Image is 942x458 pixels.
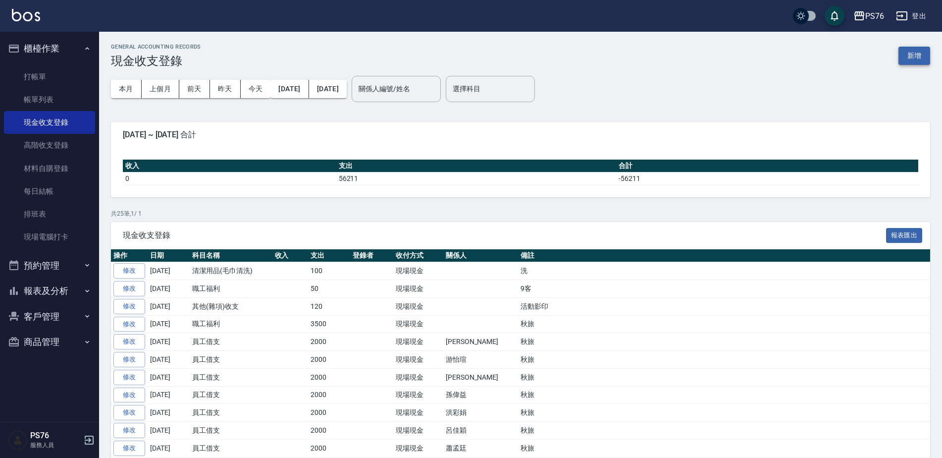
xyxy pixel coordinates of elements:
[886,228,923,243] button: 報表匯出
[148,262,190,280] td: [DATE]
[8,430,28,450] img: Person
[179,80,210,98] button: 前天
[4,203,95,226] a: 排班表
[111,249,148,262] th: 操作
[308,386,350,404] td: 2000
[350,249,393,262] th: 登錄者
[308,262,350,280] td: 100
[190,262,272,280] td: 清潔用品(毛巾清洗)
[123,230,886,240] span: 現金收支登錄
[113,317,145,332] a: 修改
[898,47,930,65] button: 新增
[148,280,190,298] td: [DATE]
[148,439,190,457] td: [DATE]
[111,44,201,50] h2: GENERAL ACCOUNTING RECORDS
[616,160,918,172] th: 合計
[190,333,272,351] td: 員工借支
[892,7,930,25] button: 登出
[270,80,309,98] button: [DATE]
[148,297,190,315] td: [DATE]
[123,172,336,185] td: 0
[148,315,190,333] td: [DATE]
[865,10,884,22] div: PS76
[518,297,930,315] td: 活動影印
[443,439,518,457] td: 蕭孟廷
[4,304,95,330] button: 客戶管理
[190,404,272,422] td: 員工借支
[4,180,95,203] a: 每日結帳
[849,6,888,26] button: PS76
[308,368,350,386] td: 2000
[518,351,930,369] td: 秋旅
[308,422,350,440] td: 2000
[190,297,272,315] td: 其他(雜項)收支
[4,278,95,304] button: 報表及分析
[12,9,40,21] img: Logo
[210,80,241,98] button: 昨天
[825,6,844,26] button: save
[518,280,930,298] td: 9客
[518,368,930,386] td: 秋旅
[148,333,190,351] td: [DATE]
[113,334,145,349] a: 修改
[113,281,145,296] a: 修改
[518,422,930,440] td: 秋旅
[4,134,95,157] a: 高階收支登錄
[111,80,142,98] button: 本月
[309,80,347,98] button: [DATE]
[190,386,272,404] td: 員工借支
[518,333,930,351] td: 秋旅
[443,386,518,404] td: 孫偉益
[443,404,518,422] td: 洪彩娟
[148,422,190,440] td: [DATE]
[308,280,350,298] td: 50
[30,441,81,450] p: 服務人員
[308,439,350,457] td: 2000
[518,404,930,422] td: 秋旅
[111,54,201,68] h3: 現金收支登錄
[393,249,443,262] th: 收付方式
[518,315,930,333] td: 秋旅
[123,130,918,140] span: [DATE] ~ [DATE] 合計
[241,80,271,98] button: 今天
[4,226,95,248] a: 現場電腦打卡
[518,439,930,457] td: 秋旅
[113,299,145,314] a: 修改
[308,297,350,315] td: 120
[113,388,145,403] a: 修改
[616,172,918,185] td: -56211
[308,404,350,422] td: 2000
[190,368,272,386] td: 員工借支
[443,249,518,262] th: 關係人
[336,160,616,172] th: 支出
[518,386,930,404] td: 秋旅
[142,80,179,98] button: 上個月
[113,405,145,420] a: 修改
[393,386,443,404] td: 現場現金
[123,160,336,172] th: 收入
[308,249,350,262] th: 支出
[4,111,95,134] a: 現金收支登錄
[336,172,616,185] td: 56211
[113,352,145,367] a: 修改
[393,422,443,440] td: 現場現金
[272,249,309,262] th: 收入
[148,386,190,404] td: [DATE]
[4,88,95,111] a: 帳單列表
[148,404,190,422] td: [DATE]
[443,333,518,351] td: [PERSON_NAME]
[113,263,145,279] a: 修改
[393,351,443,369] td: 現場現金
[148,368,190,386] td: [DATE]
[30,431,81,441] h5: PS76
[518,262,930,280] td: 洗
[190,249,272,262] th: 科目名稱
[443,368,518,386] td: [PERSON_NAME]
[393,368,443,386] td: 現場現金
[190,315,272,333] td: 職工福利
[148,249,190,262] th: 日期
[886,230,923,239] a: 報表匯出
[4,65,95,88] a: 打帳單
[898,51,930,60] a: 新增
[308,351,350,369] td: 2000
